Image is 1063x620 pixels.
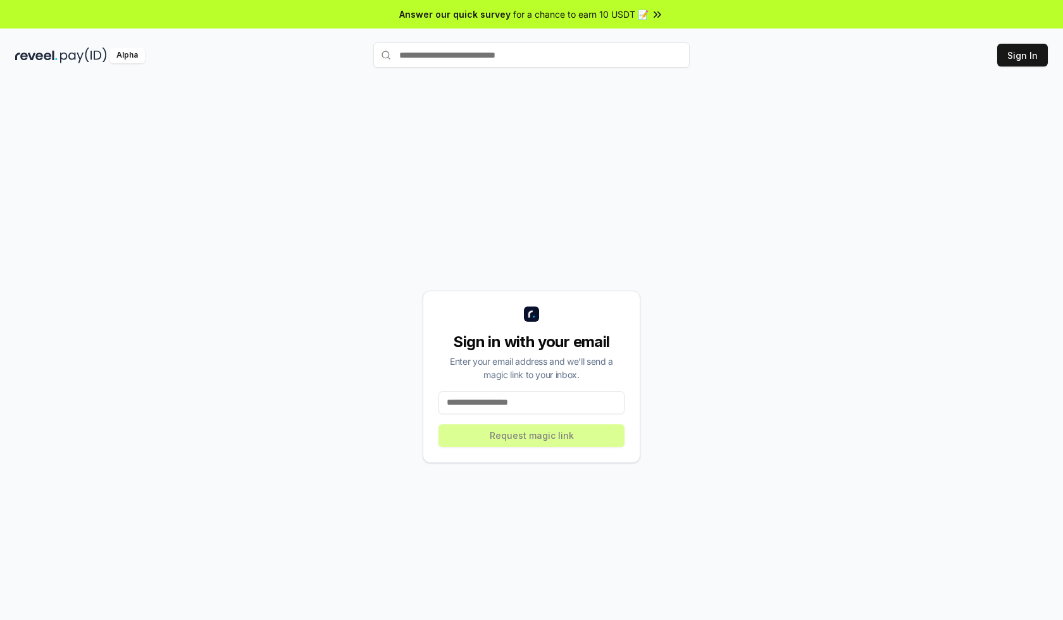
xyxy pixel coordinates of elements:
[513,8,649,21] span: for a chance to earn 10 USDT 📝
[997,44,1048,66] button: Sign In
[438,332,625,352] div: Sign in with your email
[524,307,539,322] img: logo_small
[399,8,511,21] span: Answer our quick survey
[109,47,145,63] div: Alpha
[60,47,107,63] img: pay_id
[15,47,58,63] img: reveel_dark
[438,355,625,381] div: Enter your email address and we’ll send a magic link to your inbox.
